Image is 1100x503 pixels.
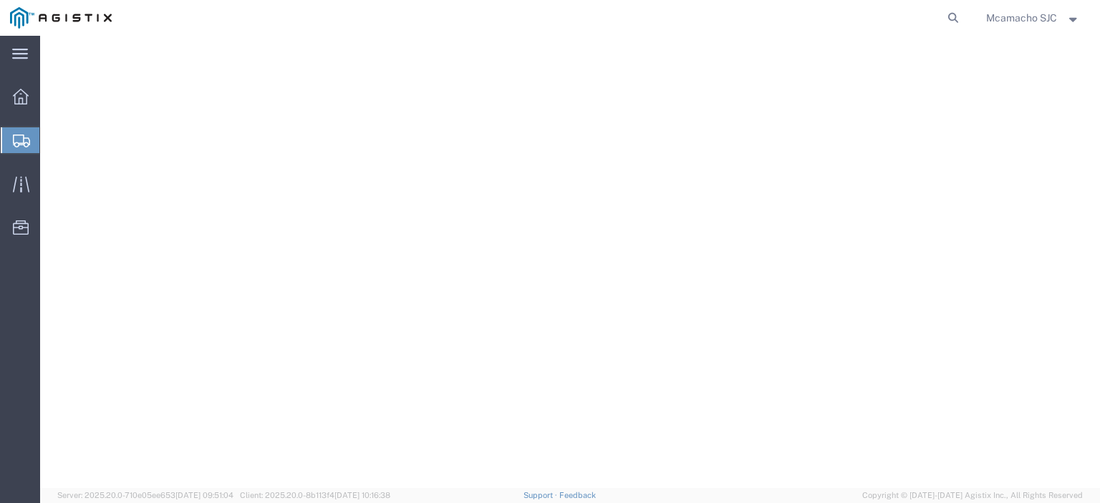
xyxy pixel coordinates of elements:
iframe: FS Legacy Container [40,36,1100,488]
span: [DATE] 10:16:38 [334,491,390,499]
img: logo [10,7,112,29]
a: Feedback [559,491,596,499]
a: Support [524,491,559,499]
button: Mcamacho SJC [985,9,1081,26]
span: Copyright © [DATE]-[DATE] Agistix Inc., All Rights Reserved [862,489,1083,502]
span: Client: 2025.20.0-8b113f4 [240,491,390,499]
span: Server: 2025.20.0-710e05ee653 [57,491,233,499]
span: Mcamacho SJC [986,10,1057,26]
span: [DATE] 09:51:04 [175,491,233,499]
